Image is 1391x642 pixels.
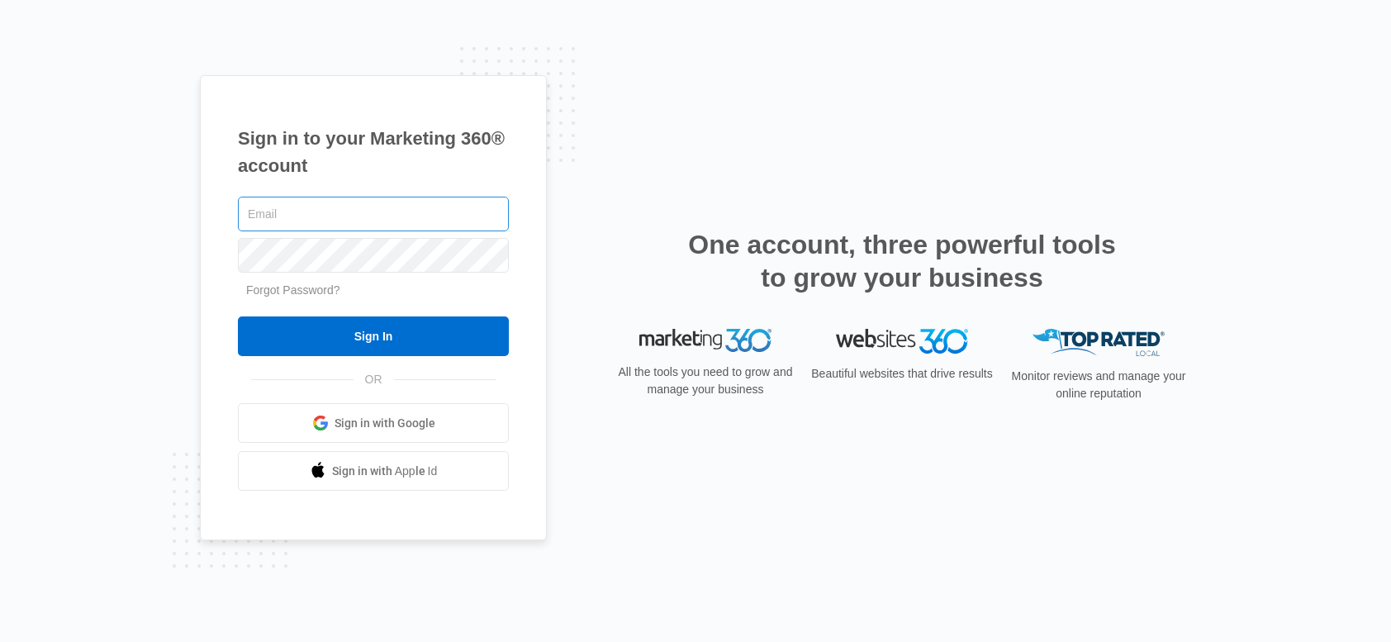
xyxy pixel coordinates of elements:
a: Forgot Password? [246,283,340,297]
input: Email [238,197,509,231]
img: Websites 360 [836,329,968,353]
p: Monitor reviews and manage your online reputation [1006,368,1191,402]
span: Sign in with Google [335,415,435,432]
span: Sign in with Apple Id [332,463,438,480]
span: OR [354,371,394,388]
input: Sign In [238,316,509,356]
img: Marketing 360 [639,329,771,352]
h1: Sign in to your Marketing 360® account [238,125,509,179]
h2: One account, three powerful tools to grow your business [683,228,1121,294]
img: Top Rated Local [1033,329,1165,356]
a: Sign in with Apple Id [238,451,509,491]
a: Sign in with Google [238,403,509,443]
p: Beautiful websites that drive results [809,365,995,383]
p: All the tools you need to grow and manage your business [613,364,798,398]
